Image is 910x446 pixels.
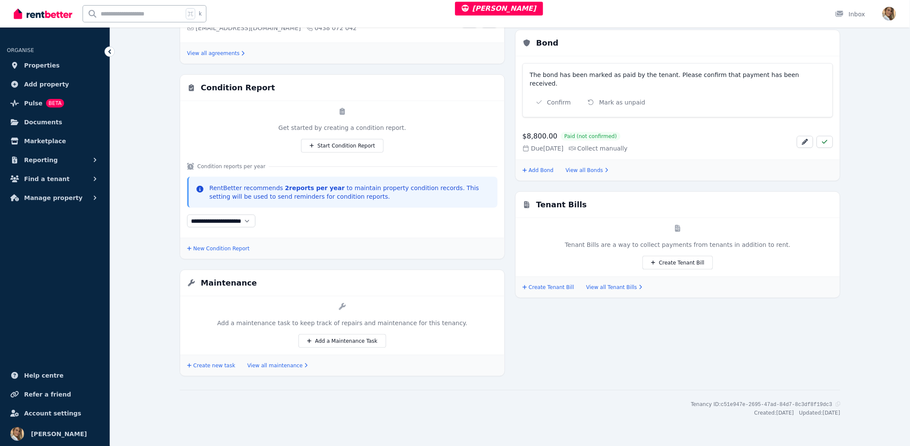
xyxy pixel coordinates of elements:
[24,408,81,418] span: Account settings
[569,144,628,153] span: Collect manually
[24,79,69,89] span: Add property
[882,7,896,21] img: Jodie Cartmer
[7,405,103,422] a: Account settings
[14,7,72,20] img: RentBetter
[24,389,71,400] span: Refer a friend
[523,167,553,174] button: Add Bond
[24,60,60,71] span: Properties
[31,429,87,439] span: [PERSON_NAME]
[24,136,66,146] span: Marketplace
[564,133,617,140] span: Paid (not confirmed)
[199,10,202,17] span: k
[462,4,536,12] span: [PERSON_NAME]
[306,24,357,32] a: 0438 072 042
[187,245,249,252] a: New Condition Report
[566,167,608,174] a: View all Bonds
[217,319,467,327] p: Add a maintenance task to keep track of repairs and maintenance for this tenancy.
[247,362,307,369] a: View all maintenance
[565,240,791,249] p: Tenant Bills are a way to collect payments from tenants in addition to rent.
[799,410,840,417] span: Updated: [DATE]
[298,334,386,348] button: Add a Maintenance Task
[7,151,103,169] button: Reporting
[24,193,83,203] span: Manage property
[187,24,301,32] a: [EMAIL_ADDRESS][DOMAIN_NAME]
[835,10,865,18] div: Inbox
[581,95,652,110] button: Mark as unpaid
[643,256,713,270] button: Create Tenant Bill
[201,277,257,289] h3: Maintenance
[523,144,564,153] span: Due [DATE]
[201,82,275,94] h3: Condition Report
[523,131,557,141] p: $8,800.00
[187,50,245,57] a: View all agreements
[10,427,24,441] img: Jodie Cartmer
[7,170,103,188] button: Find a tenant
[279,123,406,132] p: Get started by creating a condition report.
[754,410,794,417] span: Created: [DATE]
[24,117,62,127] span: Documents
[24,98,43,108] span: Pulse
[691,401,833,408] div: Tenancy ID:
[7,114,103,131] a: Documents
[536,199,587,211] h3: Tenant Bills
[523,284,574,291] button: Create Tenant Bill
[24,370,64,381] span: Help centre
[7,47,34,53] span: ORGANISE
[46,99,64,108] span: BETA
[691,401,840,408] button: Tenancy ID:c51e947e-2695-47ad-84d7-8c3df8f19dc3
[7,367,103,384] a: Help centre
[7,95,103,112] a: PulseBETA
[7,132,103,150] a: Marketplace
[285,185,345,191] strong: 2 reports per year
[187,362,235,369] button: Create new task
[24,174,70,184] span: Find a tenant
[7,386,103,403] a: Refer a friend
[586,284,642,291] a: View all Tenant Bills
[197,163,265,170] h4: Condition reports per year
[7,57,103,74] a: Properties
[209,184,491,201] p: RentBetter recommends to maintain property condition records. This setting will be used to send r...
[24,155,58,165] span: Reporting
[530,95,578,110] button: Confirm
[536,37,559,49] h3: Bond
[530,71,826,88] p: The bond has been . Please confirm that payment has been received.
[7,76,103,93] a: Add property
[7,189,103,206] button: Manage property
[590,71,679,78] span: marked as paid by the tenant
[301,139,384,153] a: Start Condition Report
